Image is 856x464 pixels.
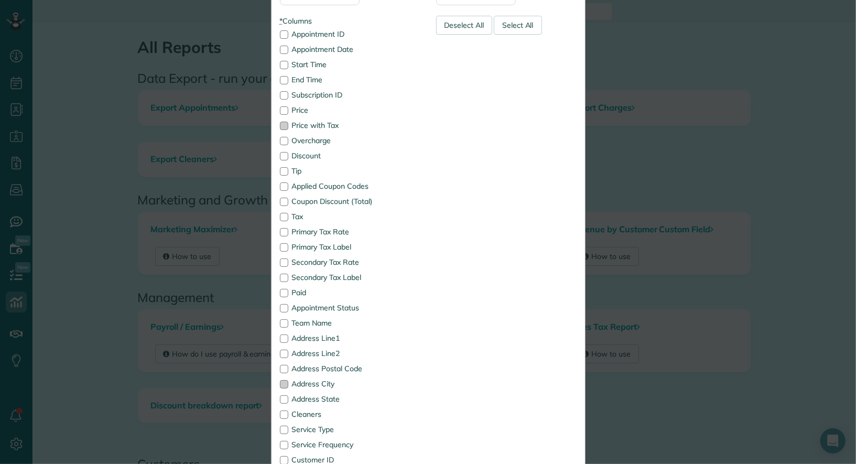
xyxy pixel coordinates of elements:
label: Tip [280,167,420,175]
label: Customer ID [280,456,420,463]
label: Paid [280,289,420,296]
label: Secondary Tax Label [280,274,420,281]
label: Price with Tax [280,122,420,129]
label: Primary Tax Rate [280,228,420,235]
label: Appointment Date [280,46,420,53]
label: Team Name [280,319,420,327]
div: Select All [494,16,542,35]
label: Secondary Tax Rate [280,258,420,266]
label: Columns [280,16,420,26]
label: Address Line1 [280,334,420,342]
label: Primary Tax Label [280,243,420,251]
label: Subscription ID [280,91,420,99]
label: Tax [280,213,420,220]
label: Price [280,106,420,114]
label: Start Time [280,61,420,68]
label: Appointment Status [280,304,420,311]
label: Service Frequency [280,441,420,448]
label: Coupon Discount (Total) [280,198,420,205]
div: Deselect All [436,16,493,35]
label: Address Line2 [280,350,420,357]
label: Overcharge [280,137,420,144]
label: Discount [280,152,420,159]
label: End Time [280,76,420,83]
label: Address City [280,380,420,387]
label: Appointment ID [280,30,420,38]
label: Address State [280,395,420,403]
label: Address Postal Code [280,365,420,372]
label: Service Type [280,426,420,433]
label: Applied Coupon Codes [280,182,420,190]
label: Cleaners [280,411,420,418]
